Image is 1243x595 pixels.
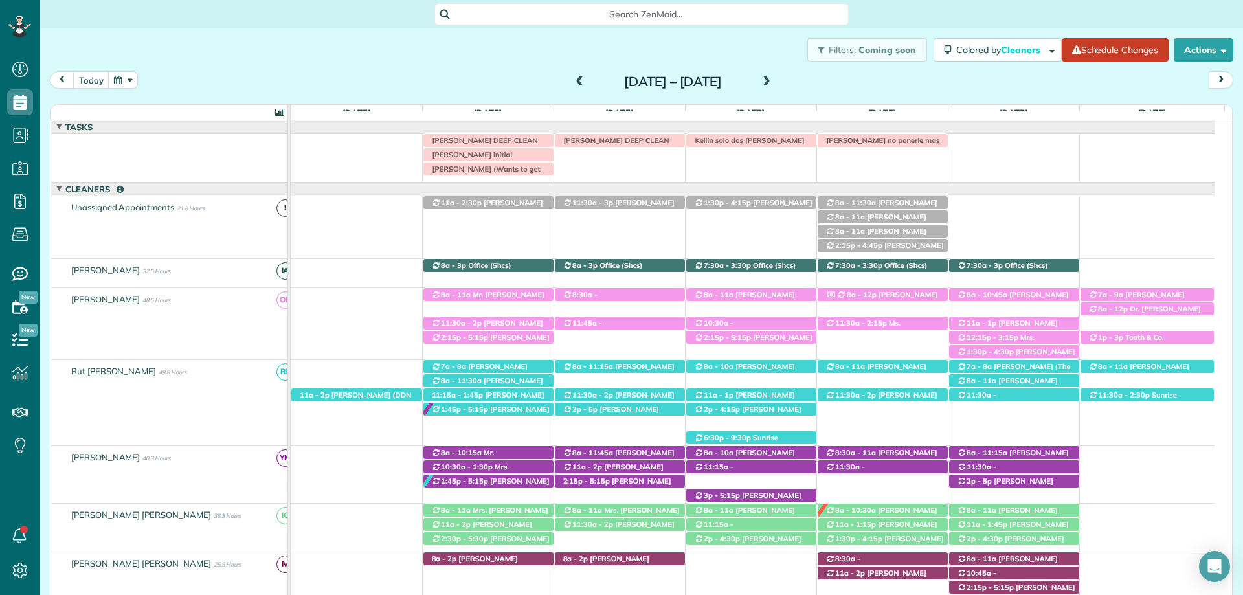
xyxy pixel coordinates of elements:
[686,431,816,445] div: [STREET_ADDRESS][PERSON_NAME]
[431,477,550,495] span: [PERSON_NAME] ([PHONE_NUMBER])
[825,568,926,587] span: [PERSON_NAME] ([PHONE_NUMBER])
[563,290,598,308] span: 8:30a - 11:30a
[440,261,467,270] span: 8a - 3p
[291,388,422,402] div: [STREET_ADDRESS][PERSON_NAME]
[1174,38,1233,62] button: Actions
[563,554,649,572] span: [PERSON_NAME] ([PHONE_NUMBER])
[686,196,816,210] div: [STREET_ADDRESS]
[440,534,489,543] span: 2:30p - 5:30p
[686,259,816,273] div: 11940 [US_STATE] 181 - Fairhope, AL, 36532
[825,563,911,581] span: [PERSON_NAME] ([PHONE_NUMBER])
[1199,551,1230,582] div: Open Intercom Messenger
[834,198,877,207] span: 8a - 11:30a
[834,241,883,250] span: 2:15p - 4:45p
[440,376,482,385] span: 8a - 11:30a
[694,405,801,423] span: [PERSON_NAME] ([PHONE_NUMBER])
[563,477,611,486] span: 2:15p - 5:15p
[949,446,1079,460] div: [STREET_ADDRESS]
[949,581,1079,594] div: [STREET_ADDRESS][US_STATE]
[440,198,482,207] span: 11a - 2:30p
[694,333,812,351] span: [PERSON_NAME] ([PHONE_NUMBER])
[1081,302,1215,316] div: [STREET_ADDRESS][PERSON_NAME]
[966,448,1008,457] span: 8a - 11:15a
[834,212,866,221] span: 8a - 11a
[142,267,170,275] span: 37.5 Hours
[949,331,1079,344] div: [STREET_ADDRESS]
[563,198,675,216] span: [PERSON_NAME] ([PHONE_NUMBER])
[69,366,159,376] span: Rut [PERSON_NAME]
[694,433,811,451] span: Sunrise Dermatology ([PHONE_NUMBER])
[563,390,675,409] span: [PERSON_NAME] ([PHONE_NUMBER])
[703,390,734,399] span: 11a - 1p
[956,44,1045,56] span: Colored by
[825,212,926,230] span: [PERSON_NAME] ([PHONE_NUMBER])
[957,319,1058,337] span: [PERSON_NAME] ([PHONE_NUMBER])
[423,518,554,532] div: [STREET_ADDRESS]
[949,567,1079,580] div: [STREET_ADDRESS]
[957,390,997,409] span: 11:30a - 2:15p
[825,261,928,279] span: Office (Shcs) ([PHONE_NUMBER])
[431,520,532,538] span: [PERSON_NAME] ([PHONE_NUMBER])
[423,360,554,374] div: [STREET_ADDRESS]
[694,290,795,308] span: [PERSON_NAME] ([PHONE_NUMBER])
[686,504,816,517] div: [STREET_ADDRESS]
[825,506,937,524] span: [PERSON_NAME] ([PHONE_NUMBER])
[703,491,741,500] span: 3p - 5:15p
[440,362,467,371] span: 7a - 8a
[829,44,856,56] span: Filters:
[563,328,644,346] span: [PERSON_NAME] ([PHONE_NUMBER])
[555,403,685,416] div: [STREET_ADDRESS][PERSON_NAME]
[563,261,643,279] span: Office (Shcs) ([PHONE_NUMBER])
[563,477,671,495] span: [PERSON_NAME] ([PHONE_NUMBER])
[431,376,543,394] span: [PERSON_NAME] ([PHONE_NUMBER])
[555,259,685,273] div: 11940 [US_STATE] 181 - Fairhope, AL, 36532
[440,405,489,414] span: 1:45p - 5:15p
[69,510,214,520] span: [PERSON_NAME] [PERSON_NAME]
[686,446,816,460] div: [STREET_ADDRESS][PERSON_NAME]
[555,388,685,402] div: [STREET_ADDRESS]
[820,136,944,164] span: [PERSON_NAME] no ponerle mas [PERSON_NAME] porque tiene una cita
[440,333,489,342] span: 2:15p - 5:15p
[834,506,877,515] span: 8a - 10:30a
[825,520,937,538] span: [PERSON_NAME] ([PHONE_NUMBER])
[555,288,685,302] div: [STREET_ADDRESS]
[572,261,598,270] span: 8a - 3p
[1097,390,1150,399] span: 11:30a - 2:30p
[423,552,554,566] div: [STREET_ADDRESS][PERSON_NAME][PERSON_NAME]
[949,518,1079,532] div: [STREET_ADDRESS][PERSON_NAME][PERSON_NAME]
[1088,290,1185,318] span: [PERSON_NAME] (Camellia Dermatology) ([PHONE_NUMBER])
[142,455,170,462] span: 40.3 Hours
[63,184,126,194] span: Cleaners
[423,403,554,416] div: [STREET_ADDRESS]
[276,262,294,280] span: IA
[1097,333,1124,342] span: 1p - 3p
[957,462,997,480] span: 11:30a - 1:30p
[966,319,997,328] span: 11a - 1p
[431,506,548,524] span: Mrs. [PERSON_NAME] ([PHONE_NUMBER])
[555,475,685,488] div: [STREET_ADDRESS]
[563,462,664,480] span: [PERSON_NAME] ([PHONE_NUMBER])
[686,360,816,374] div: [STREET_ADDRESS]
[825,471,906,489] span: [PERSON_NAME] ([PHONE_NUMBER])
[694,448,795,466] span: [PERSON_NAME] ([PHONE_NUMBER])
[563,319,603,337] span: 11:45a - 2:30p
[431,390,544,409] span: [PERSON_NAME] ([PHONE_NUMBER])
[949,504,1079,517] div: [STREET_ADDRESS]
[858,44,917,56] span: Coming soon
[957,554,1058,572] span: [PERSON_NAME] ([PHONE_NUMBER])
[431,534,550,552] span: [PERSON_NAME] ([PHONE_NUMBER])
[686,288,816,302] div: [STREET_ADDRESS]
[957,568,997,587] span: 10:45a - 1:15p
[694,390,795,409] span: [PERSON_NAME] ([PHONE_NUMBER])
[563,299,648,317] span: [PERSON_NAME] ([PHONE_NUMBER])
[818,210,948,224] div: [STREET_ADDRESS]
[694,261,796,279] span: Office (Shcs) ([PHONE_NUMBER])
[818,225,948,238] div: [STREET_ADDRESS][PERSON_NAME]
[834,319,887,328] span: 11:30a - 2:15p
[572,506,603,515] span: 8a - 11a
[73,71,109,89] button: today
[834,534,883,543] span: 1:30p - 4:15p
[949,317,1079,330] div: [STREET_ADDRESS]
[431,198,543,216] span: [PERSON_NAME] ([PHONE_NUMBER])
[694,520,734,538] span: 11:15a - 1:45p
